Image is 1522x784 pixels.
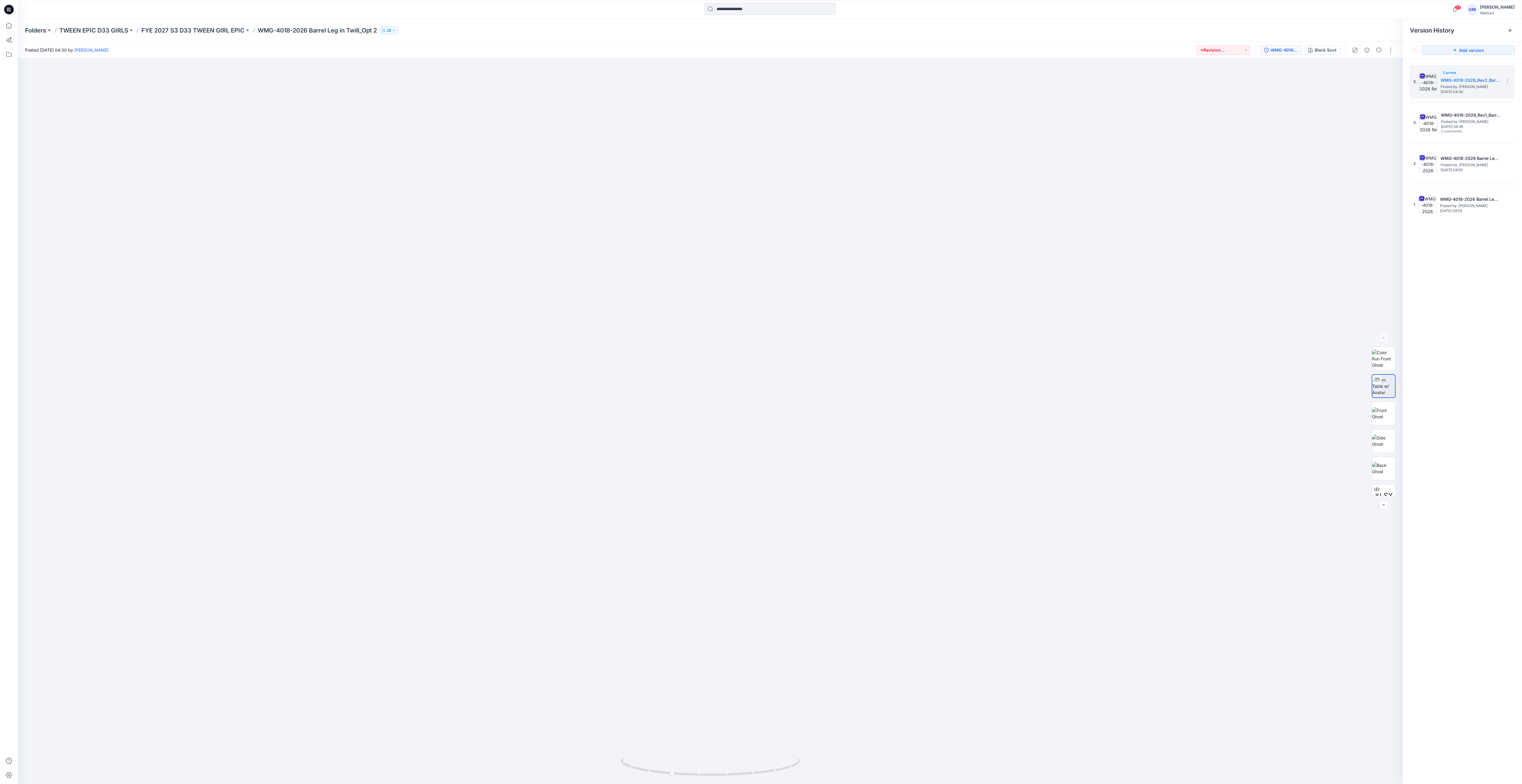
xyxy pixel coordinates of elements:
[74,47,109,53] a: [PERSON_NAME]
[1315,47,1337,53] div: Black Soot
[1413,161,1417,166] span: 2.
[141,26,245,35] a: FYE 2027 S3 D33 TWEEN GIRL EPIC
[1304,45,1340,55] button: Black Soot
[1480,11,1515,15] div: Walmart
[1260,45,1302,55] button: WMG-4018-2026_Rev2_Barrel Leg in Twill_Opt 2_Full Colorway
[1410,45,1419,55] button: Show Hidden Versions
[1441,162,1500,168] span: Posted by: Gayan Mahawithanalage
[59,26,128,35] a: TWEEN EPIC D33 GIRLS
[1372,435,1395,447] img: Side Ghost
[1441,155,1500,162] h5: WMG-4018-2026 Barrel Leg in Twill_Opt 2_Full Colorway
[387,27,391,34] p: 28
[1443,70,1456,75] span: Current
[1372,462,1395,475] img: Back Ghost
[1455,5,1461,10] span: 37
[258,26,377,35] p: WMG-4018-2026 Barrel Leg in Twill_Opt 2
[1441,112,1501,119] h5: WMG-4018-2026_Rev1_Barrel Leg in Twill_Opt 2
[1362,45,1372,55] button: Details
[1422,45,1515,55] button: Add version
[1271,47,1298,53] div: WMG-4018-2026_Rev2_Barrel Leg in Twill_Opt 2_Full Colorway
[1372,407,1395,420] img: Front Ghost
[25,26,46,35] a: Folders
[1419,114,1437,132] img: WMG-4018-2026_Rev1_Barrel Leg in Twill_Opt 2
[1441,125,1501,129] span: [DATE] 06:36
[1441,90,1500,94] span: [DATE] 04:30
[1440,196,1500,203] h5: WMG-4018-2026 Barrel Leg in Twill_Opt 2_Soft Silver
[1419,155,1437,172] img: WMG-4018-2026 Barrel Leg in Twill_Opt 2_Full Colorway
[1419,195,1436,213] img: WMG-4018-2026 Barrel Leg in Twill_Opt 2_Soft Silver
[1372,377,1395,396] img: Turn Table w/ Avatar
[1419,73,1437,91] img: WMG-4018-2026_Rev2_Barrel Leg in Twill_Opt 2_Full Colorway
[1410,27,1454,34] span: Version History
[1467,4,1478,15] div: GM
[1441,84,1500,90] span: Posted by: Gayan Mahawithanalage
[1375,490,1393,501] span: XLSX
[1440,209,1500,213] span: [DATE] 09:55
[1441,119,1501,125] span: Posted by: Gayan Mahawithanalage
[1441,129,1483,134] span: 2 comments
[1413,79,1417,84] span: 5.
[1372,349,1395,368] img: Color Run Front Ghost
[25,47,109,53] span: Posted [DATE] 04:30 by
[1413,120,1417,125] span: 3.
[379,26,399,35] button: 28
[1413,202,1416,207] span: 1.
[1441,77,1500,84] h5: WMG-4018-2026_Rev2_Barrel Leg in Twill_Opt 2_Full Colorway
[1508,28,1512,33] button: Close
[1480,4,1515,11] div: [PERSON_NAME]
[1441,168,1500,172] span: [DATE] 09:55
[1440,203,1500,209] span: Posted by: Gayan Mahawithanalage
